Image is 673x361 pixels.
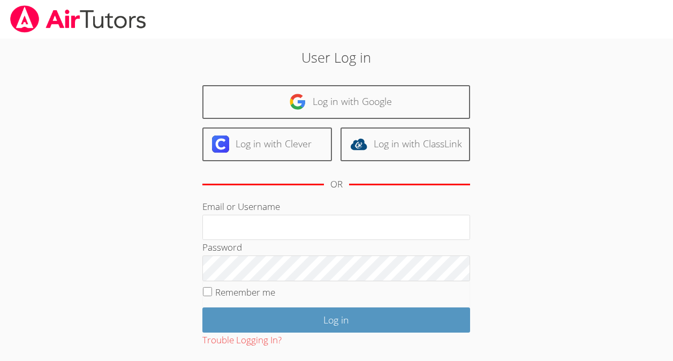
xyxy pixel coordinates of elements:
input: Log in [202,307,470,333]
img: classlink-logo-d6bb404cc1216ec64c9a2012d9dc4662098be43eaf13dc465df04b49fa7ab582.svg [350,136,367,153]
label: Remember me [215,286,275,298]
label: Email or Username [202,200,280,213]
button: Trouble Logging In? [202,333,282,348]
div: OR [330,177,343,192]
a: Log in with ClassLink [341,127,470,161]
h2: User Log in [155,47,518,67]
img: airtutors_banner-c4298cdbf04f3fff15de1276eac7730deb9818008684d7c2e4769d2f7ddbe033.png [9,5,147,33]
img: clever-logo-6eab21bc6e7a338710f1a6ff85c0baf02591cd810cc4098c63d3a4b26e2feb20.svg [212,136,229,153]
label: Password [202,241,242,253]
a: Log in with Google [202,85,470,119]
img: google-logo-50288ca7cdecda66e5e0955fdab243c47b7ad437acaf1139b6f446037453330a.svg [289,93,306,110]
a: Log in with Clever [202,127,332,161]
